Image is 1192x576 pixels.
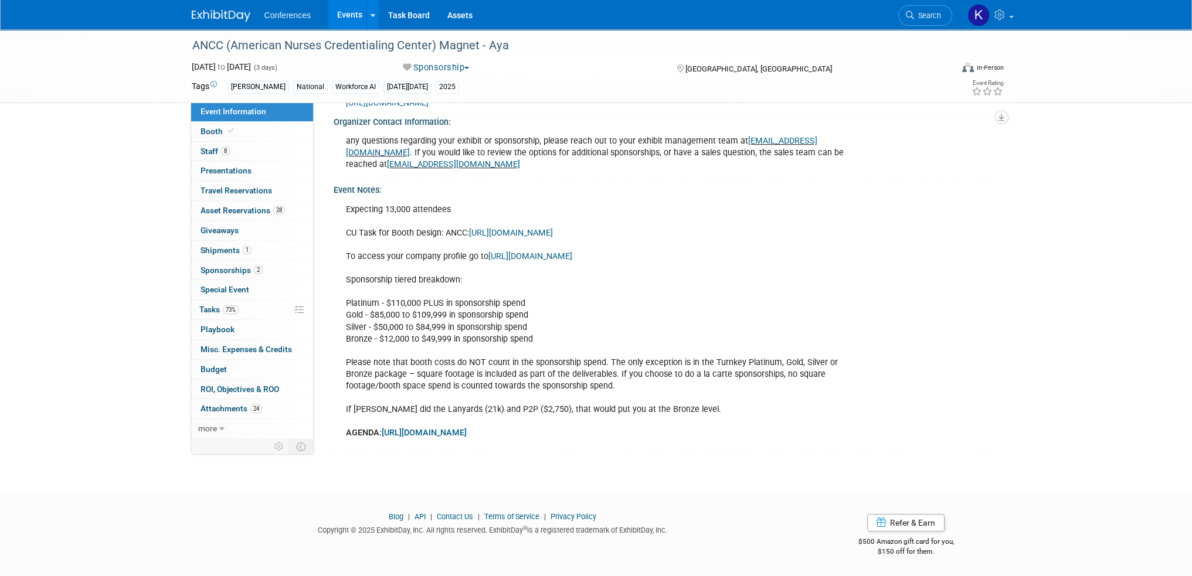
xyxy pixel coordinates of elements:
img: Format-Inperson.png [962,63,974,72]
div: ANCC (American Nurses Credentialing Center) Magnet - Aya [188,35,935,56]
sup: ® [523,525,527,531]
a: more [191,419,313,438]
span: Playbook [201,325,235,334]
span: to [216,62,227,71]
a: Presentations [191,161,313,180]
span: Event Information [201,107,266,116]
td: Tags [192,80,217,94]
div: Copyright © 2025 ExhibitDay, Inc. All rights reserved. ExhibitDay is a registered trademark of Ex... [192,522,794,536]
span: | [541,512,549,521]
div: Event Format [883,61,1004,79]
i: Booth reservation complete [228,128,234,134]
a: Refer & Earn [867,514,945,531]
span: | [427,512,435,521]
span: [DATE] [DATE] [192,62,251,71]
a: Search [898,5,952,26]
span: 24 [250,404,262,413]
a: [URL][DOMAIN_NAME] [346,98,429,107]
a: Contact Us [437,512,473,521]
span: more [198,424,217,433]
span: Staff [201,146,230,156]
a: Booth [191,122,313,141]
div: Organizer Contact Information: [334,113,1001,128]
span: Special Event [201,285,249,294]
a: ROI, Objectives & ROO [191,380,313,399]
span: Presentations [201,166,252,175]
a: Playbook [191,320,313,339]
div: $150 off for them. [811,547,1001,557]
span: Shipments [201,246,252,255]
a: Special Event [191,280,313,299]
span: Misc. Expenses & Credits [201,345,292,354]
a: Event Information [191,102,313,121]
a: Tasks73% [191,300,313,319]
a: Giveaways [191,221,313,240]
a: Travel Reservations [191,181,313,200]
a: Misc. Expenses & Credits [191,340,313,359]
td: Toggle Event Tabs [289,439,313,454]
a: API [415,512,426,521]
a: Shipments1 [191,241,313,260]
span: Travel Reservations [201,186,272,195]
a: Attachments24 [191,399,313,418]
a: Terms of Service [484,512,539,521]
span: Conferences [264,11,311,20]
span: Giveaways [201,226,239,235]
span: Attachments [201,404,262,413]
span: Booth [201,127,236,136]
div: [DATE][DATE] [383,81,432,93]
a: [URL][DOMAIN_NAME] [469,228,553,238]
span: 28 [273,206,285,214]
span: Asset Reservations [201,206,285,215]
div: $500 Amazon gift card for you, [811,529,1001,556]
a: Budget [191,360,313,379]
a: Privacy Policy [551,512,596,521]
div: In-Person [976,63,1003,72]
span: | [475,512,483,521]
span: 73% [223,305,239,314]
a: [EMAIL_ADDRESS][DOMAIN_NAME] [387,159,520,169]
td: Personalize Event Tab Strip [269,439,290,454]
div: Event Notes: [334,181,1001,196]
div: 2025 [436,81,459,93]
span: [GEOGRAPHIC_DATA], [GEOGRAPHIC_DATA] [685,64,832,73]
span: 8 [221,146,230,155]
div: [PERSON_NAME] [227,81,289,93]
button: Sponsorship [399,62,474,74]
span: | [405,512,413,521]
b: AGENDA: [346,428,467,438]
img: ExhibitDay [192,10,250,22]
div: Expecting 13,000 attendees CU Task for Booth Design: ANCC: To access your company profile go to S... [338,198,871,445]
div: Workforce AI [332,81,379,93]
a: [URL][DOMAIN_NAME] [382,428,467,438]
div: any questions regarding your exhibit or sponsorship, please reach out to your exhibit management ... [338,129,871,176]
span: (3 days) [253,64,277,71]
img: Katie Widhelm [967,4,990,26]
span: 1 [243,246,252,254]
div: National [293,81,328,93]
a: Blog [389,512,403,521]
span: ROI, Objectives & ROO [201,384,279,394]
div: Event Rating [971,80,1003,86]
span: Tasks [199,305,239,314]
span: Sponsorships [201,265,263,275]
a: Sponsorships2 [191,261,313,280]
a: Staff8 [191,142,313,161]
span: 2 [254,265,263,274]
a: [URL][DOMAIN_NAME] [488,251,572,261]
a: Asset Reservations28 [191,201,313,220]
span: Search [914,11,941,20]
span: Budget [201,364,227,374]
